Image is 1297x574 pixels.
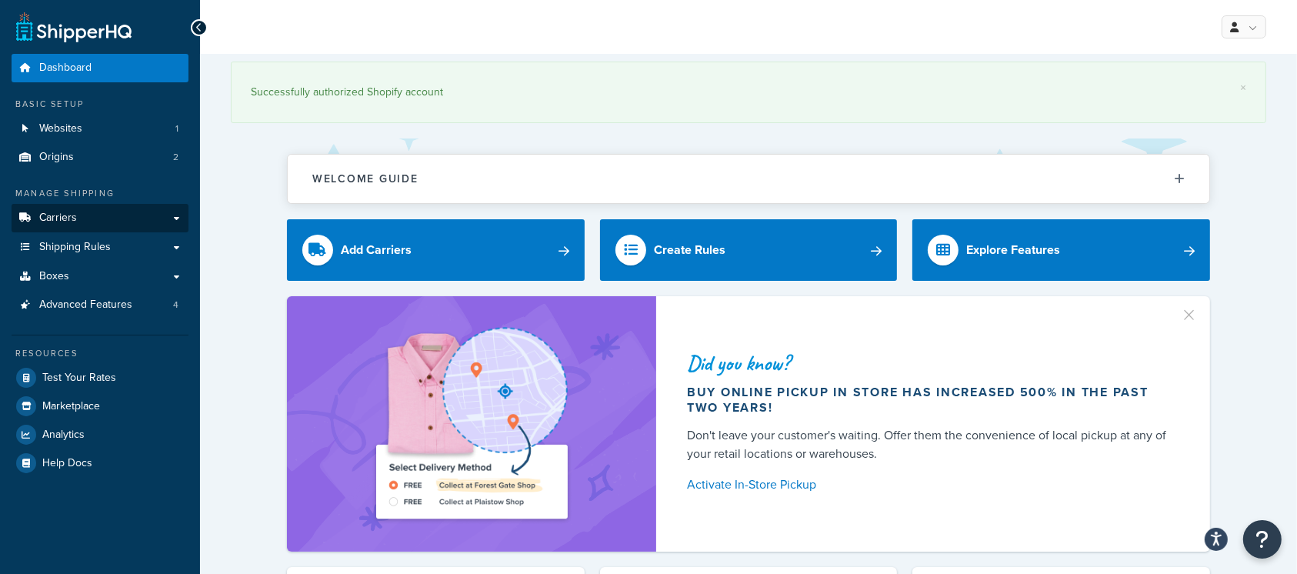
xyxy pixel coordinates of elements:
[312,173,418,185] h2: Welcome Guide
[39,62,92,75] span: Dashboard
[654,239,725,261] div: Create Rules
[173,151,178,164] span: 2
[39,241,111,254] span: Shipping Rules
[288,155,1209,203] button: Welcome Guide
[175,122,178,135] span: 1
[332,319,611,529] img: ad-shirt-map-b0359fc47e01cab431d101c4b569394f6a03f54285957d908178d52f29eb9668.png
[12,262,188,291] a: Boxes
[39,151,74,164] span: Origins
[12,143,188,172] a: Origins2
[12,421,188,449] a: Analytics
[287,219,585,281] a: Add Carriers
[12,449,188,477] a: Help Docs
[912,219,1210,281] a: Explore Features
[12,204,188,232] a: Carriers
[12,98,188,111] div: Basic Setup
[12,392,188,420] a: Marketplace
[12,364,188,392] a: Test Your Rates
[12,143,188,172] li: Origins
[12,115,188,143] a: Websites1
[687,352,1173,374] div: Did you know?
[12,115,188,143] li: Websites
[251,82,1246,103] div: Successfully authorized Shopify account
[341,239,412,261] div: Add Carriers
[39,122,82,135] span: Websites
[12,291,188,319] a: Advanced Features4
[687,474,1173,496] a: Activate In-Store Pickup
[39,212,77,225] span: Carriers
[12,291,188,319] li: Advanced Features
[12,187,188,200] div: Manage Shipping
[42,400,100,413] span: Marketplace
[42,457,92,470] span: Help Docs
[600,219,898,281] a: Create Rules
[687,426,1173,463] div: Don't leave your customer's waiting. Offer them the convenience of local pickup at any of your re...
[173,299,178,312] span: 4
[12,54,188,82] a: Dashboard
[39,270,69,283] span: Boxes
[42,372,116,385] span: Test Your Rates
[39,299,132,312] span: Advanced Features
[687,385,1173,415] div: Buy online pickup in store has increased 500% in the past two years!
[12,233,188,262] a: Shipping Rules
[966,239,1060,261] div: Explore Features
[42,429,85,442] span: Analytics
[12,347,188,360] div: Resources
[1243,520,1282,559] button: Open Resource Center
[1240,82,1246,94] a: ×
